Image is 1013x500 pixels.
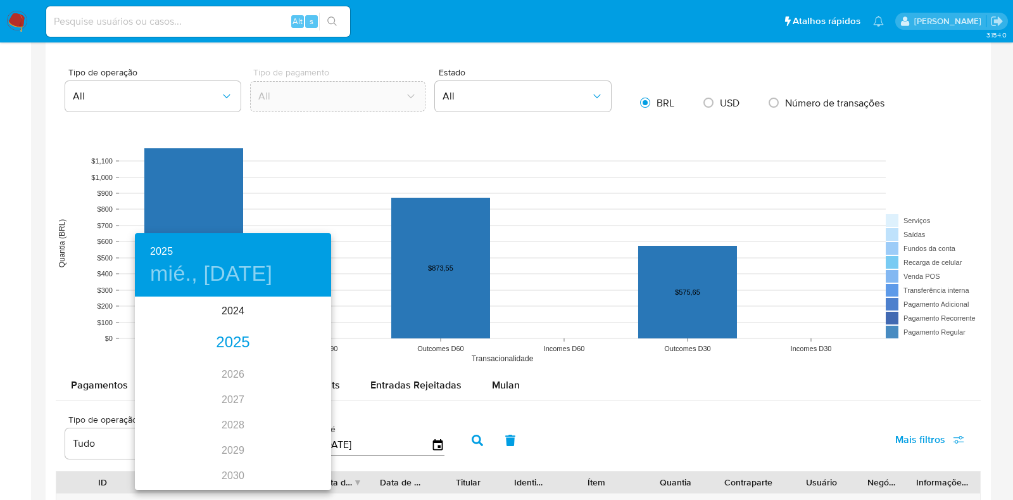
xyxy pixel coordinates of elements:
[135,330,331,356] div: 2025
[150,260,272,287] button: mié., [DATE]
[135,298,331,324] div: 2024
[150,243,173,260] button: 2025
